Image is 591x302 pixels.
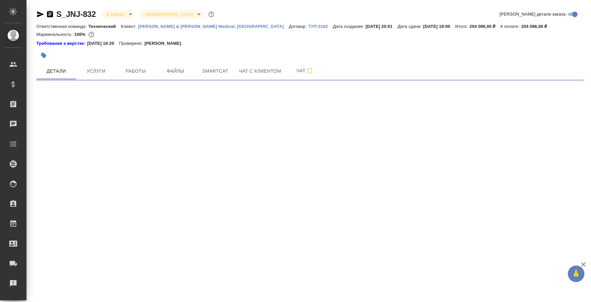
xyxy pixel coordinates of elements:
[36,10,44,18] button: Скопировать ссылку для ЯМессенджера
[88,24,121,29] p: Технический
[207,10,216,19] button: Доп статусы указывают на важность/срочность заказа
[74,32,87,37] p: 100%
[289,67,321,75] span: Чат
[87,40,119,47] p: [DATE] 18:20
[36,40,87,47] div: Нажми, чтобы открыть папку с инструкцией
[568,265,584,282] button: 🙏
[138,23,289,29] a: [PERSON_NAME] & [PERSON_NAME] Medical, [GEOGRAPHIC_DATA]
[199,67,231,75] span: Smartcat
[398,24,423,29] p: Дата сдачи:
[36,48,51,63] button: Добавить тэг
[306,67,314,75] svg: Подписаться
[87,30,96,39] button: 0.00 RUB;
[36,40,87,47] a: Требования к верстке:
[289,24,308,29] p: Договор:
[308,24,333,29] p: ТУП-3162
[56,10,96,19] a: S_JNJ-832
[308,23,333,29] a: ТУП-3162
[144,40,186,47] p: [PERSON_NAME]
[105,12,126,17] button: В работе
[423,24,455,29] p: [DATE] 19:00
[455,24,469,29] p: Итого:
[46,10,54,18] button: Скопировать ссылку
[40,67,72,75] span: Детали
[500,11,566,18] span: [PERSON_NAME] детали заказа
[143,12,195,17] button: [DEMOGRAPHIC_DATA]
[36,24,88,29] p: Ответственная команда:
[160,67,191,75] span: Файлы
[570,267,582,281] span: 🙏
[521,24,552,29] p: 204 096,00 ₽
[366,24,398,29] p: [DATE] 20:01
[469,24,500,29] p: 204 096,00 ₽
[119,40,145,47] p: Проверено:
[80,67,112,75] span: Услуги
[138,24,289,29] p: [PERSON_NAME] & [PERSON_NAME] Medical, [GEOGRAPHIC_DATA]
[120,67,152,75] span: Работы
[140,10,203,19] div: В работе
[101,10,134,19] div: В работе
[239,67,281,75] span: Чат с клиентом
[36,32,74,37] p: Маржинальность:
[121,24,138,29] p: Клиент:
[500,24,521,29] p: К оплате:
[333,24,366,29] p: Дата создания:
